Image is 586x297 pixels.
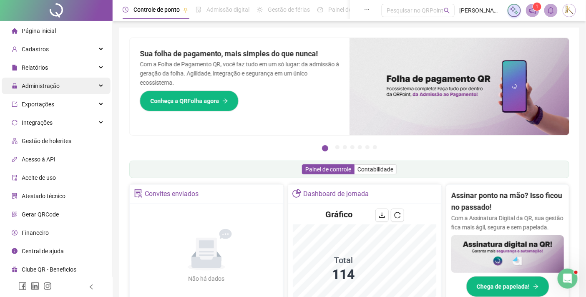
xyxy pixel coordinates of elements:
span: solution [134,189,143,198]
button: 1 [322,145,328,151]
span: solution [12,193,18,199]
button: 2 [335,145,340,149]
div: Convites enviados [145,187,199,201]
span: Relatórios [22,64,48,71]
span: dashboard [317,7,323,13]
span: file [12,65,18,70]
img: sparkle-icon.fc2bf0ac1784a2077858766a79e2daf3.svg [510,6,519,15]
span: pie-chart [292,189,301,198]
span: qrcode [12,211,18,217]
span: Aceite de uso [22,174,56,181]
span: [PERSON_NAME] - GRUPO JK [460,6,503,15]
sup: 1 [533,3,541,11]
span: info-circle [12,248,18,254]
span: Financeiro [22,229,49,236]
span: clock-circle [123,7,128,13]
div: Não há dados [168,274,245,283]
img: 75171 [563,4,576,17]
span: Integrações [22,119,53,126]
span: instagram [43,282,52,290]
button: 5 [358,145,362,149]
span: Atestado técnico [22,193,65,199]
span: Página inicial [22,28,56,34]
span: ellipsis [364,7,370,13]
span: Admissão digital [206,6,249,13]
span: Contabilidade [357,166,393,173]
span: Painel do DP [328,6,361,13]
button: 4 [350,145,355,149]
span: left [88,284,94,290]
span: Gerar QRCode [22,211,59,218]
h2: Sua folha de pagamento, mais simples do que nunca! [140,48,340,60]
span: file-done [196,7,201,13]
img: banner%2F8d14a306-6205-4263-8e5b-06e9a85ad873.png [350,38,569,135]
span: pushpin [183,8,188,13]
span: Chega de papelada! [477,282,530,291]
span: Clube QR - Beneficios [22,266,76,273]
span: download [379,212,385,219]
img: banner%2F02c71560-61a6-44d4-94b9-c8ab97240462.png [451,235,564,273]
iframe: Intercom live chat [558,269,578,289]
span: user-add [12,46,18,52]
p: Com a Assinatura Digital da QR, sua gestão fica mais ágil, segura e sem papelada. [451,214,564,232]
button: 6 [365,145,370,149]
p: Com a Folha de Pagamento QR, você faz tudo em um só lugar: da admissão à geração da folha. Agilid... [140,60,340,87]
h2: Assinar ponto na mão? Isso ficou no passado! [451,190,564,214]
span: search [444,8,450,14]
span: arrow-right [222,98,228,104]
span: facebook [18,282,27,290]
span: lock [12,83,18,89]
span: bell [547,7,555,14]
span: reload [394,212,401,219]
span: audit [12,175,18,181]
span: arrow-right [533,284,539,289]
span: Conheça a QRFolha agora [150,96,219,106]
span: export [12,101,18,107]
span: Administração [22,83,60,89]
span: Cadastros [22,46,49,53]
span: notification [529,7,536,14]
span: 1 [536,4,539,10]
button: Conheça a QRFolha agora [140,91,239,111]
h4: Gráfico [325,209,352,220]
span: Central de ajuda [22,248,64,254]
span: Acesso à API [22,156,55,163]
span: dollar [12,230,18,236]
span: sun [257,7,263,13]
span: Gestão de holerites [22,138,71,144]
span: linkedin [31,282,39,290]
span: Exportações [22,101,54,108]
button: 7 [373,145,377,149]
span: api [12,156,18,162]
span: home [12,28,18,34]
button: Chega de papelada! [466,276,549,297]
span: apartment [12,138,18,144]
button: 3 [343,145,347,149]
span: gift [12,267,18,272]
span: Gestão de férias [268,6,310,13]
span: sync [12,120,18,126]
div: Dashboard de jornada [303,187,369,201]
span: Painel de controle [305,166,351,173]
span: Controle de ponto [133,6,180,13]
